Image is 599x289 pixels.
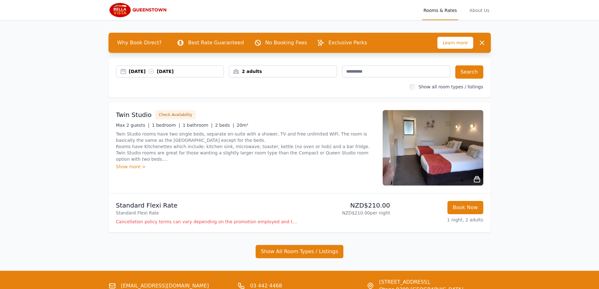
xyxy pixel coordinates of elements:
[328,39,367,47] p: Exclusive Perks
[116,164,375,170] div: Show more >
[152,123,180,128] span: 1 bedroom |
[155,110,196,119] button: Check Availability
[116,123,150,128] span: Max 2 guests |
[455,65,483,79] button: Search
[419,84,483,89] label: Show all room types / listings
[116,219,297,225] p: Cancellation policy terms can vary depending on the promotion employed and the time of stay of th...
[112,36,167,49] span: Why Book Direct?
[215,123,234,128] span: 2 beds |
[256,245,344,258] button: Show All Room Types / Listings
[437,37,473,49] span: Learn more
[302,210,390,216] p: NZD$210.00 per night
[116,110,152,119] h3: Twin Studio
[447,201,483,214] button: Book Now
[108,3,169,18] img: Bella Vista Queenstown
[265,39,307,47] p: No Booking Fees
[116,210,297,216] p: Standard Flexi Rate
[395,217,483,223] p: 1 night, 2 adults
[302,201,390,210] p: NZD$210.00
[229,68,337,75] div: 2 adults
[237,123,248,128] span: 20m²
[188,39,244,47] p: Best Rate Guaranteed
[183,123,213,128] span: 1 bathroom |
[116,201,297,210] p: Standard Flexi Rate
[379,278,463,286] span: [STREET_ADDRESS],
[129,68,224,75] div: [DATE] [DATE]
[116,131,375,162] p: Twin Studio rooms have two single beds, separate en-suite with a shower, TV and free unlimited Wi...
